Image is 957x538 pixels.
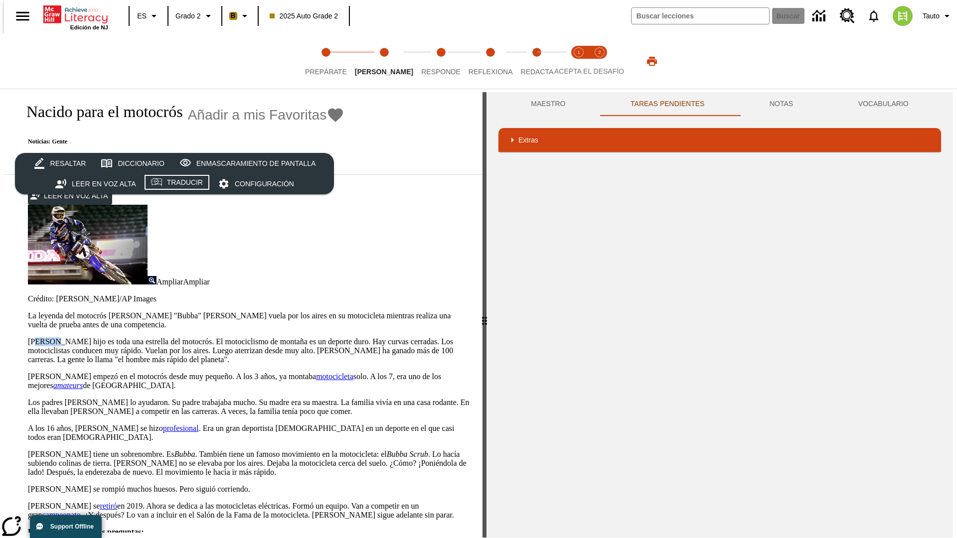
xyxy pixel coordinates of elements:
[893,6,913,26] img: avatar image
[28,294,471,303] p: Crédito: [PERSON_NAME]/AP Images
[231,9,236,22] span: B
[26,153,94,174] button: Resaltar
[16,103,183,121] h1: Nacido para el motocrós
[188,107,327,123] span: Añadir a mis Favoritas
[15,153,334,194] div: split button
[133,7,164,25] button: Lenguaje: ES, Selecciona un idioma
[137,11,147,21] span: ES
[183,277,209,286] span: Ampliar
[316,372,353,381] a: motocicleta
[632,8,769,24] input: Buscar campo
[28,187,112,205] button: Leer en voz alta
[861,3,887,29] a: Notificaciones
[24,151,137,169] button: Seleccione Lexile, 320 Lexile (Se aproxima)
[196,157,316,170] div: Enmascaramiento de pantalla
[521,68,554,76] span: Redacta
[172,153,323,174] button: Enmascaramiento de pantalla
[4,92,482,533] div: reading
[270,11,338,21] span: 2025 Auto Grade 2
[28,485,471,494] p: [PERSON_NAME] se rompió muchos huesos. Pero siguió corriendo.
[598,92,737,116] button: TAREAS PENDIENTES
[50,523,94,530] span: Support Offline
[461,34,521,89] button: Reflexiona step 4 of 5
[387,450,428,458] em: Bubba Scrub
[188,151,258,169] button: Seleccionar estudiante
[887,3,919,29] button: Escoja un nuevo avatar
[413,34,469,89] button: Responde step 3 of 5
[235,178,294,190] div: Configuración
[171,7,218,25] button: Grado: Grado 2, Elige un grado
[28,450,471,477] p: [PERSON_NAME] tiene un sobrenombre. Es . También tiene un famoso movimiento en la motocicleta: el...
[148,276,157,284] img: Ampliar
[174,450,195,458] em: Bubba
[577,50,580,55] text: 1
[175,11,201,21] span: Grado 2
[28,502,471,520] p: [PERSON_NAME] se en 2019. Ahora se dedica a las motocicletas eléctricas. Formó un equipo. Van a c...
[70,24,108,30] span: Edición de NJ
[53,381,83,390] a: amateurs
[28,528,144,536] strong: Piensa y comenta estas preguntas:
[498,128,941,152] div: Extras
[598,50,601,55] text: 2
[636,52,668,70] button: Imprimir
[210,174,302,195] button: Configuración
[498,92,941,116] div: Instructional Panel Tabs
[157,277,183,286] span: Ampliar
[806,2,834,30] a: Centro de información
[28,398,471,416] p: Los padres [PERSON_NAME] lo ayudaron. Su padre trabajaba mucho. Su madre era su maestra. La famil...
[151,178,162,186] img: translateIcon.svg
[188,106,345,124] button: Añadir a mis Favoritas - Nacido para el motocrós
[118,157,164,170] div: Diccionario
[564,34,593,89] button: Acepta el desafío lee step 1 of 2
[421,68,461,76] span: Responde
[47,174,144,195] button: Leer en voz alta
[834,2,861,29] a: Centro de recursos, Se abrirá en una pestaña nueva.
[100,502,117,510] a: retiró
[28,205,148,284] img: El corredor de motocrós James Stewart vuela por los aires en su motocicleta de montaña.
[30,515,102,538] button: Support Offline
[498,92,598,116] button: Maestro
[554,67,624,75] span: ACEPTA EL DESAFÍO
[43,3,108,30] div: Portada
[923,11,940,21] span: Tauto
[347,34,421,89] button: Lee step 2 of 5
[142,151,188,169] button: Tipo de apoyo, Apoyo
[144,174,210,191] button: Traducir
[93,153,171,174] button: Diccionario
[585,34,614,89] button: Acepta el desafío contesta step 2 of 2
[305,68,347,76] span: Prepárate
[225,7,255,25] button: Boost El color de la clase es anaranjado claro. Cambiar el color de la clase.
[919,7,957,25] button: Perfil/Configuración
[50,157,86,170] div: Resaltar
[163,424,199,432] a: profesional
[16,138,344,145] p: Noticias: Gente
[28,424,471,442] p: A los 16 años, [PERSON_NAME] se hizo . Era un gran deportista [DEMOGRAPHIC_DATA] en un deporte en...
[469,68,513,76] span: Reflexiona
[28,372,471,390] p: [PERSON_NAME] empezó en el motocrós desde muy pequeño. A los 3 años, ya montaba solo. A los 7, er...
[167,176,203,189] div: Traducir
[72,178,136,190] div: Leer en voz alta
[482,92,486,538] div: Pulsa la tecla de intro o la barra espaciadora y luego presiona las flechas de derecha e izquierd...
[8,1,37,31] button: Abrir el menú lateral
[513,34,562,89] button: Redacta step 5 of 5
[28,311,471,329] p: La leyenda del motocrós [PERSON_NAME] "Bubba" [PERSON_NAME] vuela por los aires en su motocicleta...
[737,92,826,116] button: NOTAS
[518,135,538,145] p: Extras
[825,92,941,116] button: VOCABULARIO
[486,92,953,538] div: activity
[28,337,471,364] p: [PERSON_NAME] hijo es toda una estrella del motocrós. El motociclismo de montaña es un deporte du...
[297,34,355,89] button: Prepárate step 1 of 5
[42,511,80,519] a: campeonato
[355,68,413,76] span: [PERSON_NAME]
